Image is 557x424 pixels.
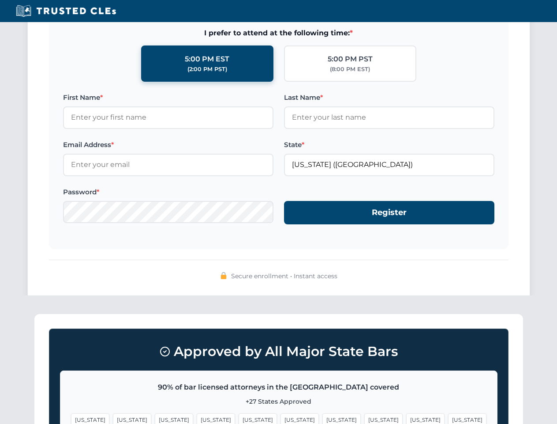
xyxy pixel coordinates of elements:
[60,340,497,363] h3: Approved by All Major State Bars
[284,201,494,224] button: Register
[63,106,273,129] input: Enter your first name
[71,382,486,393] p: 90% of bar licensed attorneys in the [GEOGRAPHIC_DATA] covered
[185,53,229,65] div: 5:00 PM EST
[328,53,373,65] div: 5:00 PM PST
[63,187,273,197] label: Password
[63,92,273,103] label: First Name
[284,140,494,150] label: State
[330,65,370,74] div: (8:00 PM EST)
[187,65,227,74] div: (2:00 PM PST)
[284,106,494,129] input: Enter your last name
[220,272,227,279] img: 🔒
[63,154,273,176] input: Enter your email
[284,92,494,103] label: Last Name
[71,397,486,406] p: +27 States Approved
[63,140,273,150] label: Email Address
[63,27,494,39] span: I prefer to attend at the following time:
[13,4,119,18] img: Trusted CLEs
[284,154,494,176] input: Florida (FL)
[231,271,337,281] span: Secure enrollment • Instant access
